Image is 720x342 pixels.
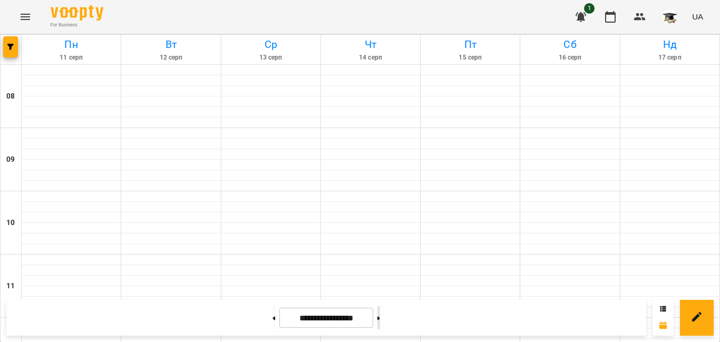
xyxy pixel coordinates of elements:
[123,53,219,63] h6: 12 серп
[323,53,419,63] h6: 14 серп
[584,3,595,14] span: 1
[522,53,618,63] h6: 16 серп
[51,5,103,21] img: Voopty Logo
[6,217,15,229] h6: 10
[6,280,15,292] h6: 11
[223,36,319,53] h6: Ср
[688,7,707,26] button: UA
[123,36,219,53] h6: Вт
[6,91,15,102] h6: 08
[323,36,419,53] h6: Чт
[23,53,119,63] h6: 11 серп
[692,11,703,22] span: UA
[422,53,518,63] h6: 15 серп
[51,22,103,28] span: For Business
[522,36,618,53] h6: Сб
[422,36,518,53] h6: Пт
[663,9,677,24] img: 799722d1e4806ad049f10b02fe9e8a3e.jpg
[622,36,718,53] h6: Нд
[23,36,119,53] h6: Пн
[622,53,718,63] h6: 17 серп
[13,4,38,30] button: Menu
[223,53,319,63] h6: 13 серп
[6,154,15,165] h6: 09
